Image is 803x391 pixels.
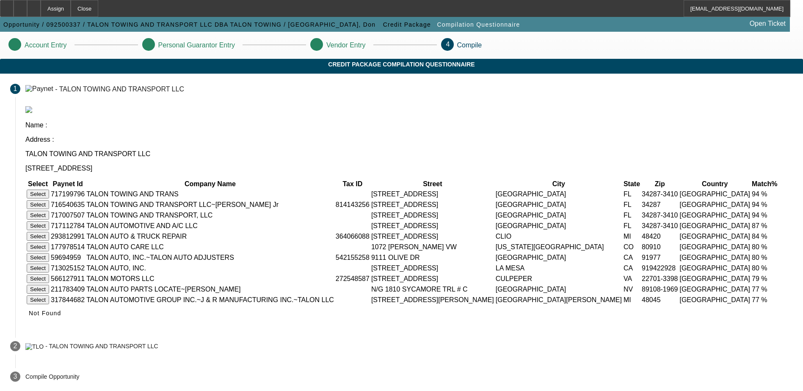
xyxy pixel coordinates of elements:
td: [GEOGRAPHIC_DATA] [679,221,751,231]
td: N/G 1810 SYCAMORE TRL # C [371,284,494,294]
td: 717112784 [50,221,85,231]
button: Select [27,253,49,262]
td: [STREET_ADDRESS] [371,263,494,273]
button: Select [27,295,49,304]
th: City [495,180,622,188]
div: - TALON TOWING AND TRANSPORT LLC [45,343,158,350]
span: Credit Package Compilation Questionnaire [6,61,797,68]
td: 717007507 [50,210,85,220]
td: 80 % [751,263,778,273]
button: Select [27,190,49,198]
td: TALON AUTO & TRUCK REPAIR [86,231,334,241]
td: 542155258 [335,253,370,262]
td: VA [623,274,640,284]
td: [STREET_ADDRESS] [371,210,494,220]
td: [GEOGRAPHIC_DATA] [679,263,751,273]
td: 34287-3410 [641,210,678,220]
td: TALON AUTO, INC. [86,263,334,273]
td: 717199796 [50,189,85,199]
th: Select [26,180,50,188]
td: FL [623,189,640,199]
td: 48045 [641,295,678,305]
td: 177978514 [50,242,85,252]
td: [GEOGRAPHIC_DATA] [679,284,751,294]
td: NV [623,284,640,294]
td: 94 % [751,200,778,209]
td: [STREET_ADDRESS] [371,221,494,231]
td: LA MESA [495,263,622,273]
p: Address : [25,136,793,143]
td: MI [623,231,640,241]
td: 1072 [PERSON_NAME] VW [371,242,494,252]
td: CULPEPER [495,274,622,284]
td: [GEOGRAPHIC_DATA] [679,274,751,284]
button: Select [27,200,49,209]
td: 211783409 [50,284,85,294]
td: [STREET_ADDRESS] [371,200,494,209]
button: Select [27,264,49,273]
td: [STREET_ADDRESS] [371,274,494,284]
span: Credit Package [383,21,431,28]
button: Select [27,232,49,241]
td: CLIO [495,231,622,241]
td: 22701-3398 [641,274,678,284]
td: 87 % [751,221,778,231]
td: [GEOGRAPHIC_DATA] [679,253,751,262]
td: [GEOGRAPHIC_DATA] [679,210,751,220]
img: Paynet [25,85,53,93]
td: 94 % [751,210,778,220]
td: 80910 [641,242,678,252]
th: Tax ID [335,180,370,188]
span: 1 [14,85,17,93]
td: TALON TOWING AND TRANS [86,189,334,199]
td: 84 % [751,231,778,241]
button: Not Found [25,306,65,321]
td: 919422928 [641,263,678,273]
button: Select [27,221,49,230]
span: 4 [446,41,450,48]
td: 317844682 [50,295,85,305]
td: [GEOGRAPHIC_DATA] [495,189,622,199]
th: Paynet Id [50,180,85,188]
td: TALON TOWING AND TRANSPORT, LLC [86,210,334,220]
td: 34287 [641,200,678,209]
td: 79 % [751,274,778,284]
th: Company Name [86,180,334,188]
td: 293812991 [50,231,85,241]
td: 77 % [751,284,778,294]
p: Vendor Entry [326,41,366,49]
td: TALON AUTOMOTIVE GROUP INC.~J & R MANUFACTURING INC.~TALON LLC [86,295,334,305]
td: 48420 [641,231,678,241]
td: [GEOGRAPHIC_DATA][PERSON_NAME] [495,295,622,305]
span: 3 [14,373,17,380]
td: CO [623,242,640,252]
p: Compile [457,41,482,49]
td: 566127911 [50,274,85,284]
th: Match% [751,180,778,188]
td: 77 % [751,295,778,305]
td: 34287-3410 [641,189,678,199]
td: [GEOGRAPHIC_DATA] [679,242,751,252]
button: Select [27,274,49,283]
td: [GEOGRAPHIC_DATA] [495,284,622,294]
span: 2 [14,342,17,350]
td: [US_STATE][GEOGRAPHIC_DATA] [495,242,622,252]
td: FL [623,200,640,209]
td: [GEOGRAPHIC_DATA] [679,200,751,209]
td: FL [623,221,640,231]
td: [GEOGRAPHIC_DATA] [495,210,622,220]
td: FL [623,210,640,220]
td: 713025152 [50,263,85,273]
span: Compilation Questionnaire [437,21,520,28]
th: State [623,180,640,188]
button: Select [27,242,49,251]
td: [GEOGRAPHIC_DATA] [495,200,622,209]
img: TLO [25,343,44,350]
span: Opportunity / 092500337 / TALON TOWING AND TRANSPORT LLC DBA TALON TOWING / [GEOGRAPHIC_DATA], Don [3,21,375,28]
td: MI [623,295,640,305]
td: [GEOGRAPHIC_DATA] [679,295,751,305]
td: 80 % [751,242,778,252]
td: 34287-3410 [641,221,678,231]
td: [STREET_ADDRESS][PERSON_NAME] [371,295,494,305]
td: 716540635 [50,200,85,209]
